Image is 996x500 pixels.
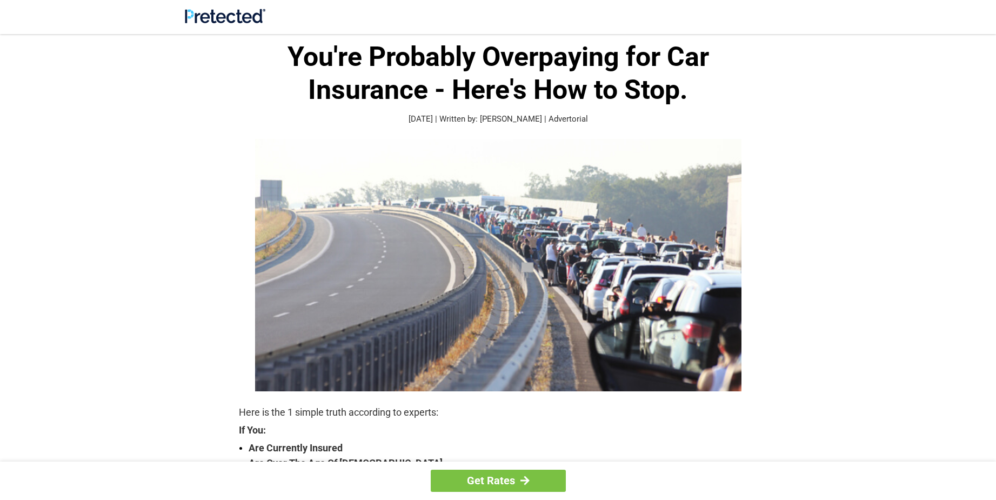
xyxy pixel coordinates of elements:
a: Get Rates [431,470,566,492]
strong: Are Over The Age Of [DEMOGRAPHIC_DATA] [249,456,758,471]
a: Site Logo [185,15,265,25]
img: Site Logo [185,9,265,23]
h1: You're Probably Overpaying for Car Insurance - Here's How to Stop. [239,41,758,106]
p: Here is the 1 simple truth according to experts: [239,405,758,420]
strong: Are Currently Insured [249,441,758,456]
strong: If You: [239,425,758,435]
p: [DATE] | Written by: [PERSON_NAME] | Advertorial [239,113,758,125]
